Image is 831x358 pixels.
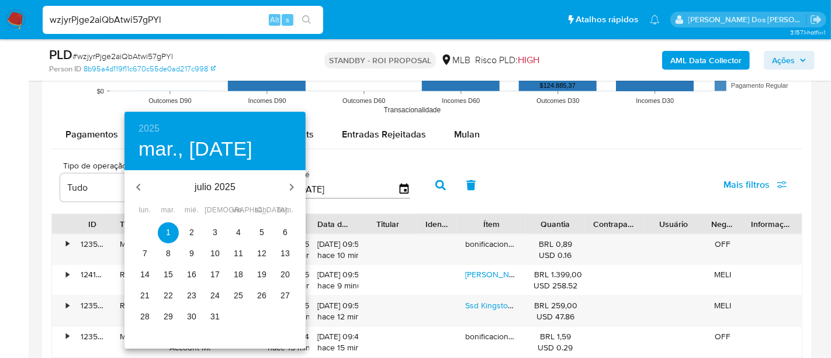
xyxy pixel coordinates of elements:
button: 21 [134,285,155,307]
p: 16 [187,268,196,280]
p: 7 [143,247,147,259]
button: 2 [181,222,202,243]
p: 21 [140,290,150,301]
span: mié. [181,205,202,216]
p: 30 [187,311,196,322]
button: 13 [275,243,296,264]
button: 29 [158,307,179,328]
button: 30 [181,307,202,328]
p: 15 [164,268,173,280]
p: 24 [210,290,220,301]
span: sáb. [251,205,272,216]
button: 11 [228,243,249,264]
p: 11 [234,247,243,259]
p: 27 [281,290,290,301]
p: 31 [210,311,220,322]
button: 4 [228,222,249,243]
button: 26 [251,285,272,307]
p: 8 [166,247,171,259]
p: 28 [140,311,150,322]
button: 10 [205,243,226,264]
button: 6 [275,222,296,243]
button: 5 [251,222,272,243]
button: 14 [134,264,155,285]
span: [DEMOGRAPHIC_DATA]. [205,205,226,216]
p: 22 [164,290,173,301]
button: 15 [158,264,179,285]
p: 4 [236,226,241,238]
p: julio 2025 [153,180,278,194]
p: 10 [210,247,220,259]
button: 2025 [138,121,160,137]
button: mar., [DATE] [138,137,252,161]
p: 20 [281,268,290,280]
p: 14 [140,268,150,280]
p: 17 [210,268,220,280]
p: 13 [281,247,290,259]
p: 5 [259,226,264,238]
p: 9 [189,247,194,259]
button: 7 [134,243,155,264]
button: 24 [205,285,226,307]
button: 17 [205,264,226,285]
button: 8 [158,243,179,264]
span: dom. [275,205,296,216]
span: vie. [228,205,249,216]
span: mar. [158,205,179,216]
button: 3 [205,222,226,243]
span: lun. [134,205,155,216]
p: 25 [234,290,243,301]
p: 2 [189,226,194,238]
p: 26 [257,290,266,301]
button: 18 [228,264,249,285]
button: 9 [181,243,202,264]
button: 22 [158,285,179,307]
p: 12 [257,247,266,259]
p: 29 [164,311,173,322]
p: 1 [166,226,171,238]
button: 19 [251,264,272,285]
button: 16 [181,264,202,285]
button: 12 [251,243,272,264]
p: 6 [283,226,288,238]
p: 18 [234,268,243,280]
button: 31 [205,307,226,328]
button: 1 [158,222,179,243]
p: 19 [257,268,266,280]
button: 28 [134,307,155,328]
p: 3 [213,226,217,238]
p: 23 [187,290,196,301]
button: 27 [275,285,296,307]
button: 23 [181,285,202,307]
button: 20 [275,264,296,285]
button: 25 [228,285,249,307]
